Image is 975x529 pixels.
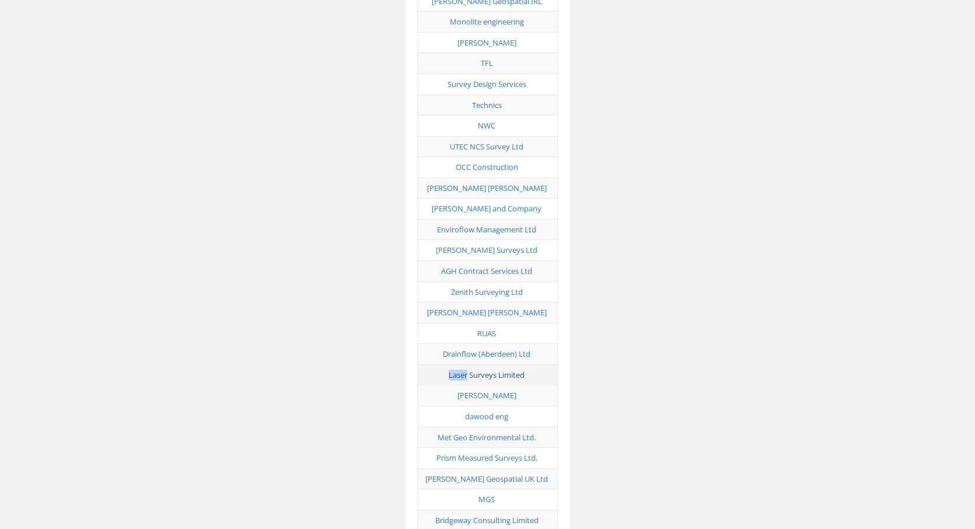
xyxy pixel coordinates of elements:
[447,79,526,89] a: Survey Design Services
[477,328,496,339] a: RUAS
[472,100,502,110] a: Technics
[438,432,536,443] a: Met Geo Environmental Ltd.
[449,370,525,380] a: Laser Surveys Limited
[425,474,548,484] a: [PERSON_NAME] Geospatial UK Ltd
[436,245,537,255] a: [PERSON_NAME] Surveys Ltd
[481,58,493,68] a: TFL
[450,141,523,152] a: UTEC NCS Survey Ltd
[437,224,536,235] a: Enviroflow Management Ltd
[436,453,537,463] a: Prism Measured Surveys Ltd.
[427,307,547,318] a: [PERSON_NAME] [PERSON_NAME]
[478,120,495,131] a: NWC
[443,349,530,359] a: Drainflow (Aberdeen) Ltd
[457,37,516,48] a: [PERSON_NAME]
[427,183,547,193] a: [PERSON_NAME] [PERSON_NAME]
[451,287,523,297] a: Zenith Surveying Ltd
[456,162,518,172] a: OCC Construction
[450,16,524,27] a: Monolite engineering
[441,266,532,276] a: AGH Contract Services Ltd
[435,515,539,525] a: Bridgeway Consulting Limited
[465,411,508,422] a: dawood eng
[457,390,516,401] a: [PERSON_NAME]
[432,203,542,214] a: [PERSON_NAME] and Company
[478,494,495,504] a: MGS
